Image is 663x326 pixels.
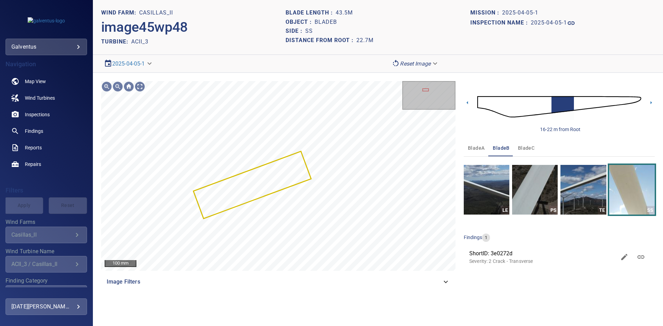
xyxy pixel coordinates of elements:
h1: 43.5m [336,10,353,16]
div: TE [598,206,606,215]
h1: Mission : [470,10,502,16]
h1: 2025-04-05-1 [502,10,538,16]
span: bladeB [493,144,509,152]
div: Zoom in [101,81,112,92]
h1: 22.7m [356,37,374,44]
h4: Filters [6,187,87,194]
label: Wind Turbine Name [6,249,87,254]
h1: bladeB [315,19,337,26]
p: Severity: 2 Crack - Transverse [469,258,616,265]
span: Inspections [25,111,50,118]
h1: Distance from root : [286,37,356,44]
a: windturbines noActive [6,90,87,106]
img: galventus-logo [28,17,65,24]
a: inspections noActive [6,106,87,123]
div: galventus [6,39,87,55]
div: LE [501,206,509,215]
a: LE [464,165,509,215]
span: Repairs [25,161,41,168]
div: [DATE][PERSON_NAME] [11,301,81,312]
span: bladeA [468,144,484,152]
a: PS [512,165,558,215]
a: SS [609,165,655,215]
h1: WIND FARM: [101,10,139,16]
div: Finding Category [6,285,87,302]
a: 2025-04-05-1 [531,19,575,27]
label: Finding Category [6,278,87,284]
span: Findings [25,128,43,135]
span: Map View [25,78,46,85]
img: d [477,87,641,127]
div: SS [646,206,655,215]
h1: Object : [286,19,315,26]
div: 2025-04-05-1 [101,58,156,70]
a: findings noActive [6,123,87,139]
a: 2025-04-05-1 [112,60,145,67]
a: TE [560,165,606,215]
h1: Inspection name : [470,20,531,26]
div: Reset Image [389,58,442,70]
h1: SS [305,28,313,34]
div: Zoom out [112,81,123,92]
div: Go home [123,81,134,92]
h1: Side : [286,28,305,34]
span: ShortID: 3e0272d [469,249,616,258]
h2: image45wp48 [101,19,188,36]
h2: ACII_3 [131,38,148,45]
em: Reset Image [400,60,431,67]
div: Casillas_II [11,231,73,238]
h2: TURBINE: [101,38,131,45]
span: 1 [482,235,490,241]
div: galventus [11,41,81,52]
a: reports noActive [6,139,87,156]
div: Image Filters [101,274,455,290]
a: repairs noActive [6,156,87,172]
h4: Navigation [6,61,87,68]
h1: Blade length : [286,10,336,16]
h1: 2025-04-05-1 [531,20,567,26]
span: findings [464,235,482,240]
span: Wind Turbines [25,95,55,101]
a: map noActive [6,73,87,90]
div: 16-22 m from Root [540,126,580,133]
span: Image Filters [107,278,442,286]
div: Toggle full page [134,81,145,92]
label: Wind Farms [6,219,87,225]
div: Wind Turbine Name [6,256,87,273]
span: Reports [25,144,42,151]
span: bladeC [518,144,535,152]
h1: Casillas_II [139,10,173,16]
div: Wind Farms [6,227,87,243]
div: PS [549,206,558,215]
div: ACII_3 / Casillas_II [11,261,73,267]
